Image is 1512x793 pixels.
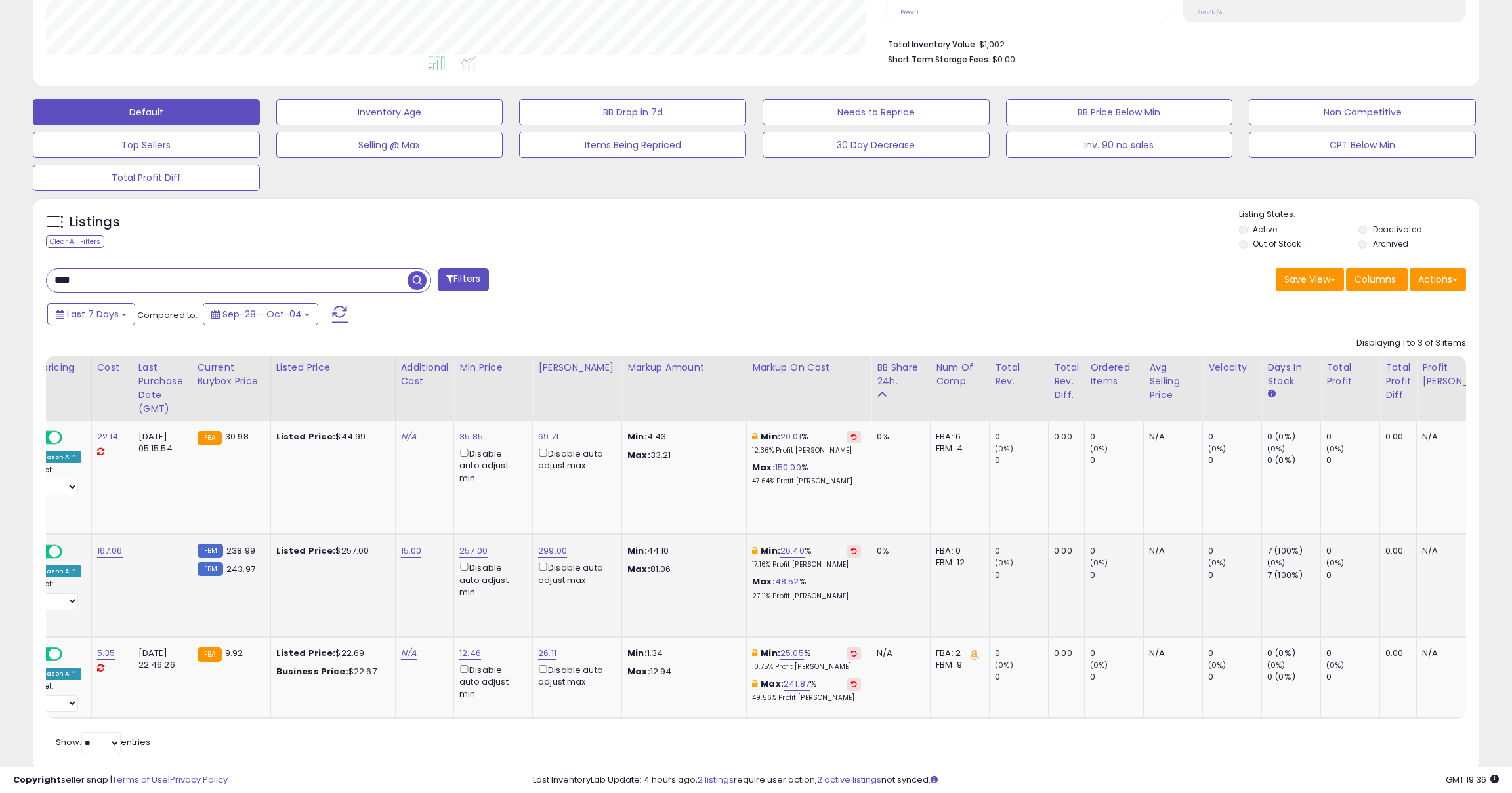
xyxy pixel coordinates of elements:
[763,132,990,158] button: 30 Day Decrease
[30,361,86,375] div: Repricing
[936,647,979,659] div: FBA: 2
[752,361,866,375] div: Markup on Cost
[198,431,222,445] small: FBA
[538,361,616,375] div: [PERSON_NAME]
[1267,660,1286,670] small: (0%)
[627,431,736,443] p: 4.43
[170,773,228,786] a: Privacy Policy
[1354,273,1396,286] span: Columns
[1326,361,1374,388] div: Total Profit
[1208,671,1261,683] div: 0
[780,430,801,443] a: 20.01
[752,477,861,486] p: 47.64% Profit [PERSON_NAME]
[519,99,746,125] button: BB Drop in 7d
[519,132,746,158] button: Items Being Repriced
[276,99,503,125] button: Inventory Age
[995,431,1048,443] div: 0
[627,430,647,443] strong: Min:
[1385,545,1406,557] div: 0.00
[780,647,804,660] a: 25.05
[1054,647,1074,659] div: 0.00
[752,431,861,455] div: %
[137,309,198,321] span: Compared to:
[1326,443,1345,454] small: (0%)
[1208,647,1261,659] div: 0
[538,430,558,443] a: 69.71
[1267,431,1320,443] div: 0 (0%)
[1208,361,1256,375] div: Velocity
[1276,268,1344,291] button: Save View
[995,569,1048,581] div: 0
[1006,99,1233,125] button: BB Price Below Min
[1326,558,1345,568] small: (0%)
[817,773,881,786] a: 2 active listings
[276,647,336,659] b: Listed Price:
[47,303,135,325] button: Last 7 Days
[97,544,123,558] a: 167.06
[1267,558,1286,568] small: (0%)
[1090,660,1108,670] small: (0%)
[995,545,1048,557] div: 0
[1422,545,1496,557] div: N/A
[995,558,1013,568] small: (0%)
[1346,268,1408,291] button: Columns
[138,361,186,416] div: Last Purchase Date (GMT)
[752,678,861,702] div: %
[1090,545,1143,557] div: 0
[46,235,104,248] div: Clear All Filters
[936,431,979,443] div: FBA: 6
[1326,647,1379,659] div: 0
[1208,558,1227,568] small: (0%)
[1208,569,1261,581] div: 0
[97,361,127,375] div: Cost
[1054,361,1079,402] div: Total Rev. Diff.
[1326,569,1379,581] div: 0
[1267,361,1315,388] div: Days In Stock
[1326,455,1379,466] div: 0
[276,545,385,557] div: $257.00
[752,576,861,600] div: %
[276,666,385,678] div: $22.67
[459,560,522,598] div: Disable auto adjust min
[30,668,81,680] div: Amazon AI *
[752,662,861,672] p: 10.75% Profit [PERSON_NAME]
[1149,647,1192,659] div: N/A
[60,432,81,443] span: OFF
[1326,671,1379,683] div: 0
[401,430,417,443] a: N/A
[222,308,302,321] span: Sep-28 - Oct-04
[438,268,489,291] button: Filters
[70,213,120,232] h5: Listings
[784,678,810,691] a: 241.87
[1422,361,1500,388] div: Profit [PERSON_NAME]
[1267,647,1320,659] div: 0 (0%)
[627,449,736,461] p: 33.21
[198,361,265,388] div: Current Buybox Price
[752,693,861,702] p: 49.56% Profit [PERSON_NAME]
[763,99,990,125] button: Needs to Reprice
[459,361,527,375] div: Min Price
[1356,337,1466,350] div: Displaying 1 to 3 of 3 items
[459,662,522,701] div: Disable auto adjust min
[1090,361,1138,388] div: Ordered Items
[888,54,990,65] b: Short Term Storage Fees:
[900,9,919,16] small: Prev: 0
[1090,443,1108,454] small: (0%)
[877,361,925,388] div: BB Share 24h.
[752,560,861,569] p: 17.16% Profit [PERSON_NAME]
[1208,660,1227,670] small: (0%)
[459,544,488,558] a: 257.00
[627,647,736,659] p: 1.34
[752,461,775,474] b: Max:
[56,736,150,748] span: Show: entries
[538,560,612,586] div: Disable auto adjust max
[1090,558,1108,568] small: (0%)
[888,39,977,50] b: Total Inventory Value:
[1208,545,1261,557] div: 0
[30,466,81,495] div: Preset:
[225,647,243,659] span: 9.92
[1006,132,1233,158] button: Inv. 90 no sales
[1422,431,1496,443] div: N/A
[936,443,979,455] div: FBM: 4
[60,649,81,660] span: OFF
